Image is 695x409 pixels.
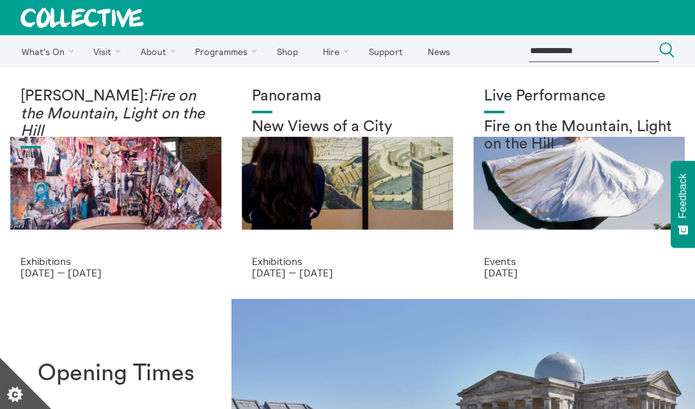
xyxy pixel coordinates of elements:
p: Exhibitions [20,255,211,267]
button: Feedback - Show survey [671,161,695,248]
span: Feedback [677,173,689,218]
p: [DATE] [484,267,675,278]
p: Exhibitions [252,255,442,267]
a: Photo: Eoin Carey Live Performance Fire on the Mountain, Light on the Hill Events [DATE] [464,67,695,299]
a: Shop [265,35,309,67]
a: What's On [10,35,80,67]
a: Hire [312,35,355,67]
h1: Opening Times [38,360,194,387]
p: [DATE] — [DATE] [20,267,211,278]
p: Events [484,255,675,267]
h2: Fire on the Mountain, Light on the Hill [484,118,675,154]
a: Programmes [184,35,263,67]
h2: New Views of a City [252,118,442,136]
a: Visit [82,35,127,67]
a: Support [357,35,414,67]
a: About [129,35,182,67]
p: [DATE] — [DATE] [252,267,442,278]
em: Fire on the Mountain, Light on the Hill [20,88,205,139]
a: Collective Panorama June 2025 small file 8 Panorama New Views of a City Exhibitions [DATE] — [DATE] [231,67,463,299]
h1: Live Performance [484,88,675,106]
h1: Panorama [252,88,442,106]
a: News [416,35,461,67]
h1: [PERSON_NAME]: [20,88,211,141]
